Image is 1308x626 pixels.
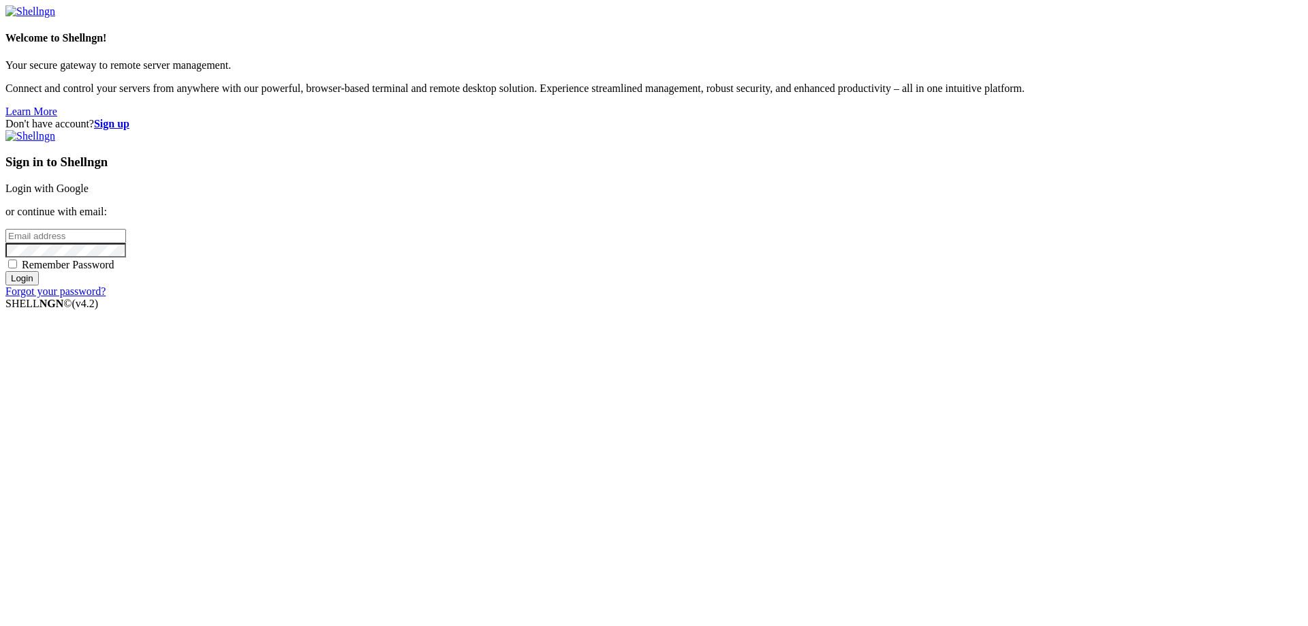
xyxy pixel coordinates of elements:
span: SHELL © [5,298,98,309]
input: Login [5,271,39,285]
a: Forgot your password? [5,285,106,297]
span: Remember Password [22,259,114,270]
a: Learn More [5,106,57,117]
b: NGN [40,298,64,309]
img: Shellngn [5,130,55,142]
img: Shellngn [5,5,55,18]
p: Your secure gateway to remote server management. [5,59,1303,72]
div: Don't have account? [5,118,1303,130]
input: Remember Password [8,260,17,268]
a: Login with Google [5,183,89,194]
p: Connect and control your servers from anywhere with our powerful, browser-based terminal and remo... [5,82,1303,95]
h3: Sign in to Shellngn [5,155,1303,170]
h4: Welcome to Shellngn! [5,32,1303,44]
p: or continue with email: [5,206,1303,218]
a: Sign up [94,118,129,129]
span: 4.2.0 [72,298,99,309]
input: Email address [5,229,126,243]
